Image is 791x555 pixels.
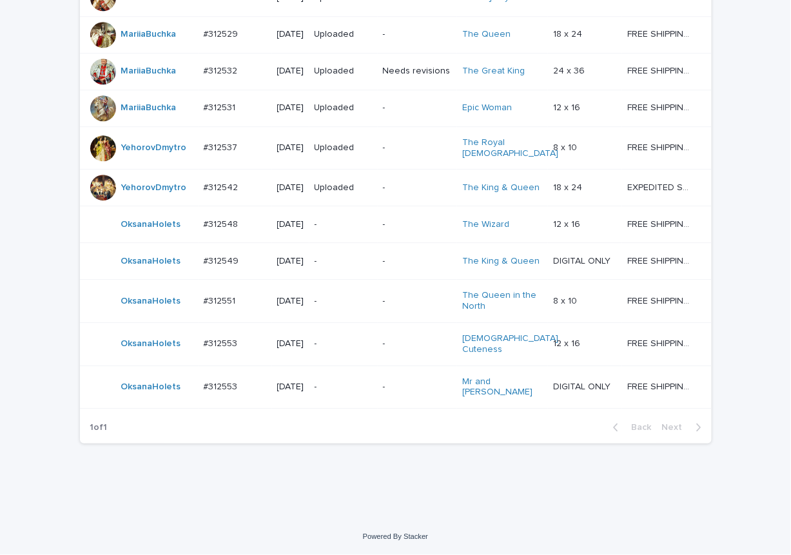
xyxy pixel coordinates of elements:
p: #312549 [204,253,242,267]
p: DIGITAL ONLY [553,379,613,393]
p: Needs revisions [383,66,452,77]
p: DIGITAL ONLY [553,253,613,267]
a: The Queen [462,29,511,40]
p: - [383,142,452,153]
p: 12 x 16 [553,217,583,230]
p: - [383,296,452,307]
a: The Great King [462,66,525,77]
tr: YehorovDmytro #312542#312542 [DATE]Uploaded-The King & Queen 18 x 2418 x 24 EXPEDITED SHIPPING - ... [80,170,712,206]
p: 18 x 24 [553,26,585,40]
a: MariiaBuchka [121,102,177,113]
p: [DATE] [277,142,304,153]
p: FREE SHIPPING - preview in 1-2 business days, after your approval delivery will take 5-10 b.d. [627,63,693,77]
button: Back [603,422,657,433]
a: OksanaHolets [121,219,181,230]
tr: YehorovDmytro #312537#312537 [DATE]Uploaded-The Royal [DEMOGRAPHIC_DATA] 8 x 108 x 10 FREE SHIPPI... [80,126,712,170]
p: - [383,256,452,267]
tr: OksanaHolets #312553#312553 [DATE]--[DEMOGRAPHIC_DATA] Cuteness 12 x 1612 x 16 FREE SHIPPING - pr... [80,322,712,365]
a: OksanaHolets [121,382,181,393]
p: - [383,338,452,349]
tr: OksanaHolets #312549#312549 [DATE]--The King & Queen DIGITAL ONLYDIGITAL ONLY FREE SHIPPING - pre... [80,243,712,280]
a: The Queen in the North [462,290,543,312]
p: [DATE] [277,382,304,393]
p: - [315,296,373,307]
a: Epic Woman [462,102,512,113]
p: Uploaded [315,142,373,153]
p: #312529 [204,26,241,40]
a: MariiaBuchka [121,29,177,40]
p: Uploaded [315,102,373,113]
p: - [315,256,373,267]
p: #312542 [204,180,241,193]
p: Uploaded [315,29,373,40]
p: [DATE] [277,66,304,77]
p: - [383,29,452,40]
a: [DEMOGRAPHIC_DATA] Cuteness [462,333,558,355]
a: OksanaHolets [121,296,181,307]
tr: OksanaHolets #312551#312551 [DATE]--The Queen in the North 8 x 108 x 10 FREE SHIPPING - preview i... [80,280,712,323]
a: OksanaHolets [121,256,181,267]
span: Back [624,423,652,432]
p: 12 x 16 [553,100,583,113]
tr: MariiaBuchka #312532#312532 [DATE]UploadedNeeds revisionsThe Great King 24 x 3624 x 36 FREE SHIPP... [80,53,712,90]
p: EXPEDITED SHIPPING - preview in 1 business day; delivery up to 5 business days after your approval. [627,180,693,193]
p: 8 x 10 [553,140,580,153]
a: YehorovDmytro [121,142,187,153]
p: 18 x 24 [553,180,585,193]
p: 24 x 36 [553,63,587,77]
p: - [315,382,373,393]
p: FREE SHIPPING - preview in 1-2 business days, after your approval delivery will take 5-10 b.d. [627,100,693,113]
span: Next [662,423,690,432]
p: #312551 [204,293,239,307]
p: 8 x 10 [553,293,580,307]
p: [DATE] [277,29,304,40]
tr: OksanaHolets #312548#312548 [DATE]--The Wizard 12 x 1612 x 16 FREE SHIPPING - preview in 1-2 busi... [80,206,712,243]
p: - [383,182,452,193]
a: The Royal [DEMOGRAPHIC_DATA] [462,137,558,159]
p: #312553 [204,379,240,393]
p: [DATE] [277,219,304,230]
tr: MariiaBuchka #312529#312529 [DATE]Uploaded-The Queen 18 x 2418 x 24 FREE SHIPPING - preview in 1-... [80,16,712,53]
tr: MariiaBuchka #312531#312531 [DATE]Uploaded-Epic Woman 12 x 1612 x 16 FREE SHIPPING - preview in 1... [80,90,712,126]
p: FREE SHIPPING - preview in 1-2 business days, after your approval delivery will take 5-10 b.d. [627,140,693,153]
a: MariiaBuchka [121,66,177,77]
a: YehorovDmytro [121,182,187,193]
a: OksanaHolets [121,338,181,349]
p: [DATE] [277,338,304,349]
a: The Wizard [462,219,509,230]
a: Powered By Stacker [363,532,428,540]
button: Next [657,422,712,433]
p: #312548 [204,217,241,230]
p: #312537 [204,140,240,153]
p: #312553 [204,336,240,349]
p: - [383,219,452,230]
p: FREE SHIPPING - preview in 1-2 business days, after your approval delivery will take 5-10 b.d. [627,217,693,230]
a: The King & Queen [462,256,540,267]
p: 12 x 16 [553,336,583,349]
p: Uploaded [315,66,373,77]
a: The King & Queen [462,182,540,193]
p: [DATE] [277,102,304,113]
p: - [315,338,373,349]
p: [DATE] [277,256,304,267]
p: #312531 [204,100,239,113]
p: - [315,219,373,230]
p: [DATE] [277,182,304,193]
p: - [383,102,452,113]
tr: OksanaHolets #312553#312553 [DATE]--Mr and [PERSON_NAME] DIGITAL ONLYDIGITAL ONLY FREE SHIPPING -... [80,365,712,409]
p: FREE SHIPPING - preview in 1-2 business days, after your approval delivery will take 5-10 b.d. [627,336,693,349]
a: Mr and [PERSON_NAME] [462,376,543,398]
p: [DATE] [277,296,304,307]
p: 1 of 1 [80,412,118,443]
p: FREE SHIPPING - preview in 1-2 business days, after your approval delivery will take 5-10 b.d. [627,293,693,307]
p: Uploaded [315,182,373,193]
p: #312532 [204,63,240,77]
p: FREE SHIPPING - preview in 1-2 business days, after your approval delivery will take 5-10 b.d. [627,253,693,267]
p: FREE SHIPPING - preview in 1-2 business days, after your approval delivery will take 5-10 b.d. [627,26,693,40]
p: FREE SHIPPING - preview in 1-2 business days, after your approval delivery will take 5-10 b.d. [627,379,693,393]
p: - [383,382,452,393]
